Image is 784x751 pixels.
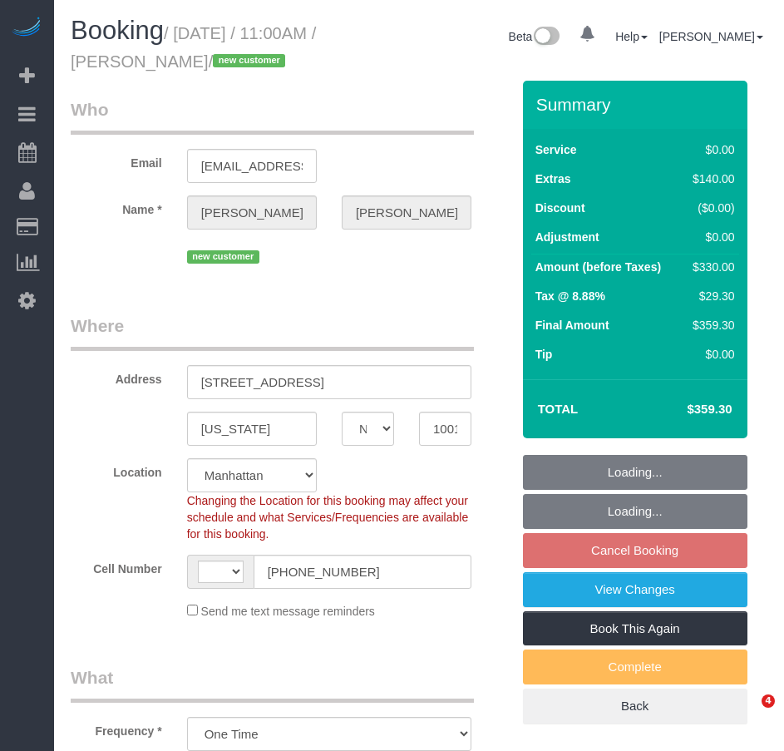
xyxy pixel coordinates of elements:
[342,195,471,230] input: Last Name
[538,402,579,416] strong: Total
[523,689,747,724] a: Back
[727,694,767,734] iframe: Intercom live chat
[615,30,648,43] a: Help
[536,95,739,114] h3: Summary
[187,494,469,541] span: Changing the Location for this booking may affect your schedule and what Services/Frequencies are...
[58,717,175,739] label: Frequency *
[71,16,164,45] span: Booking
[535,259,661,275] label: Amount (before Taxes)
[523,611,747,646] a: Book This Again
[71,665,474,703] legend: What
[58,149,175,171] label: Email
[762,694,775,708] span: 4
[187,195,317,230] input: First Name
[58,195,175,218] label: Name *
[686,317,734,334] div: $359.30
[686,200,734,216] div: ($0.00)
[686,170,734,187] div: $140.00
[58,458,175,481] label: Location
[187,412,317,446] input: City
[58,555,175,577] label: Cell Number
[10,17,43,40] img: Automaid Logo
[535,346,553,363] label: Tip
[686,229,734,245] div: $0.00
[686,259,734,275] div: $330.00
[213,54,285,67] span: new customer
[187,250,259,264] span: new customer
[209,52,291,71] span: /
[532,27,560,48] img: New interface
[201,605,375,618] span: Send me text message reminders
[535,170,571,187] label: Extras
[523,572,747,607] a: View Changes
[71,314,474,351] legend: Where
[509,30,560,43] a: Beta
[535,141,577,158] label: Service
[535,288,605,304] label: Tax @ 8.88%
[71,97,474,135] legend: Who
[254,555,471,589] input: Cell Number
[686,141,734,158] div: $0.00
[58,365,175,388] label: Address
[187,149,317,183] input: Email
[71,24,316,71] small: / [DATE] / 11:00AM / [PERSON_NAME]
[419,412,471,446] input: Zip Code
[535,229,599,245] label: Adjustment
[686,346,734,363] div: $0.00
[535,317,609,334] label: Final Amount
[637,403,732,417] h4: $359.30
[686,288,734,304] div: $29.30
[535,200,585,216] label: Discount
[659,30,763,43] a: [PERSON_NAME]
